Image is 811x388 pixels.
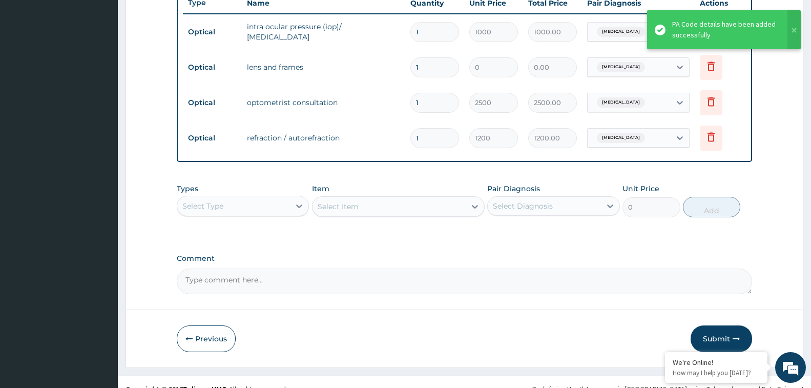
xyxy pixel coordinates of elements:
label: Types [177,185,198,193]
div: PA Code details have been added successfully [672,19,778,40]
td: Optical [183,129,242,148]
div: Select Type [182,201,223,211]
p: How may I help you today? [673,369,760,377]
button: Previous [177,325,236,352]
img: d_794563401_company_1708531726252_794563401 [19,51,41,77]
td: Optical [183,93,242,112]
span: [MEDICAL_DATA] [597,133,645,143]
textarea: Type your message and hit 'Enter' [5,280,195,316]
div: Select Diagnosis [493,201,553,211]
td: intra ocular pressure (iop)/ [MEDICAL_DATA] [242,16,405,47]
div: Minimize live chat window [168,5,193,30]
span: [MEDICAL_DATA] [597,27,645,37]
label: Unit Price [622,183,659,194]
td: lens and frames [242,57,405,77]
span: [MEDICAL_DATA] [597,62,645,72]
button: Submit [691,325,752,352]
td: Optical [183,58,242,77]
span: We're online! [59,129,141,233]
td: Optical [183,23,242,42]
td: optometrist consultation [242,92,405,113]
button: Add [683,197,740,217]
label: Item [312,183,329,194]
label: Pair Diagnosis [487,183,540,194]
td: refraction / autorefraction [242,128,405,148]
div: We're Online! [673,358,760,367]
div: Chat with us now [53,57,172,71]
label: Comment [177,254,752,263]
span: [MEDICAL_DATA] [597,97,645,108]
